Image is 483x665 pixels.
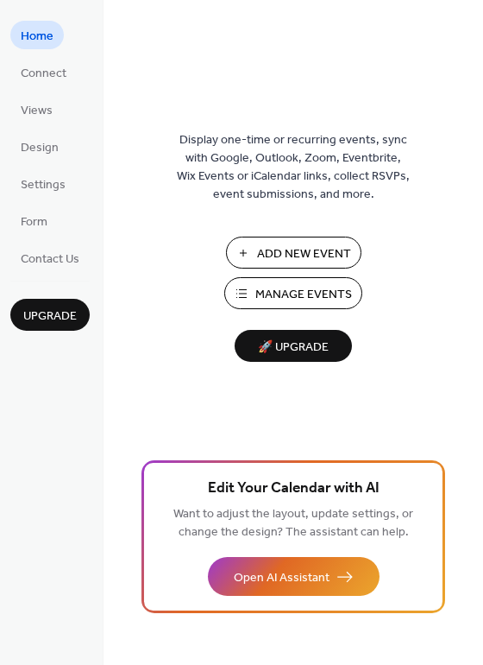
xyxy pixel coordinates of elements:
[10,132,69,161] a: Design
[21,139,59,157] span: Design
[208,557,379,596] button: Open AI Assistant
[21,65,66,83] span: Connect
[10,58,77,86] a: Connect
[21,250,79,269] span: Contact Us
[10,299,90,331] button: Upgrade
[226,237,361,269] button: Add New Event
[257,245,351,263] span: Add New Event
[224,277,362,309] button: Manage Events
[234,569,329,587] span: Open AI Assistant
[10,21,64,49] a: Home
[235,330,352,362] button: 🚀 Upgrade
[173,503,413,544] span: Want to adjust the layout, update settings, or change the design? The assistant can help.
[21,176,66,194] span: Settings
[245,336,342,359] span: 🚀 Upgrade
[10,95,63,123] a: Views
[10,244,90,272] a: Contact Us
[21,28,53,46] span: Home
[10,169,76,198] a: Settings
[177,131,410,204] span: Display one-time or recurring events, sync with Google, Outlook, Zoom, Eventbrite, Wix Events or ...
[10,206,58,235] a: Form
[21,213,47,231] span: Form
[255,286,352,304] span: Manage Events
[21,102,53,120] span: Views
[208,477,379,501] span: Edit Your Calendar with AI
[23,307,77,326] span: Upgrade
